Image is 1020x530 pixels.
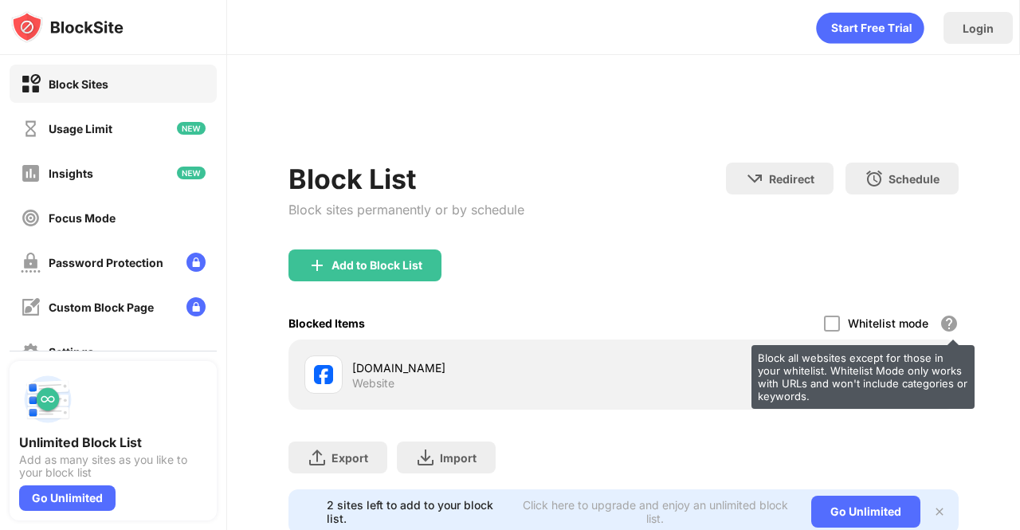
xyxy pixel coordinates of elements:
div: Add to Block List [331,259,422,272]
div: Import [440,451,477,465]
div: Export [331,451,368,465]
div: Focus Mode [49,211,116,225]
img: new-icon.svg [177,122,206,135]
div: Insights [49,167,93,180]
div: [DOMAIN_NAME] [352,359,624,376]
img: lock-menu.svg [186,297,206,316]
img: password-protection-off.svg [21,253,41,273]
img: settings-off.svg [21,342,41,362]
div: Redirect [769,172,814,186]
div: Add as many sites as you like to your block list [19,453,207,479]
div: Go Unlimited [19,485,116,511]
div: Click here to upgrade and enjoy an unlimited block list. [518,498,792,525]
div: Block Sites [49,77,108,91]
img: favicons [314,365,333,384]
div: Blocked Items [288,316,365,330]
div: Login [963,22,994,35]
div: Settings [49,345,94,359]
div: Whitelist mode [848,316,928,330]
div: Unlimited Block List [19,434,207,450]
img: block-on.svg [21,74,41,94]
img: push-block-list.svg [19,371,76,428]
div: Website [352,376,394,391]
img: time-usage-off.svg [21,119,41,139]
img: new-icon.svg [177,167,206,179]
div: Usage Limit [49,122,112,135]
img: x-button.svg [933,505,946,518]
img: lock-menu.svg [186,253,206,272]
div: Password Protection [49,256,163,269]
div: Go Unlimited [811,496,920,528]
img: logo-blocksite.svg [11,11,124,43]
div: Block sites permanently or by schedule [288,202,524,218]
div: Custom Block Page [49,300,154,314]
iframe: Banner [288,100,959,143]
div: 2 sites left to add to your block list. [327,498,508,525]
img: focus-off.svg [21,208,41,228]
img: customize-block-page-off.svg [21,297,41,317]
img: insights-off.svg [21,163,41,183]
div: Block all websites except for those in your whitelist. Whitelist Mode only works with URLs and wo... [751,345,975,409]
div: animation [816,12,924,44]
div: Block List [288,163,524,195]
div: Schedule [889,172,940,186]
